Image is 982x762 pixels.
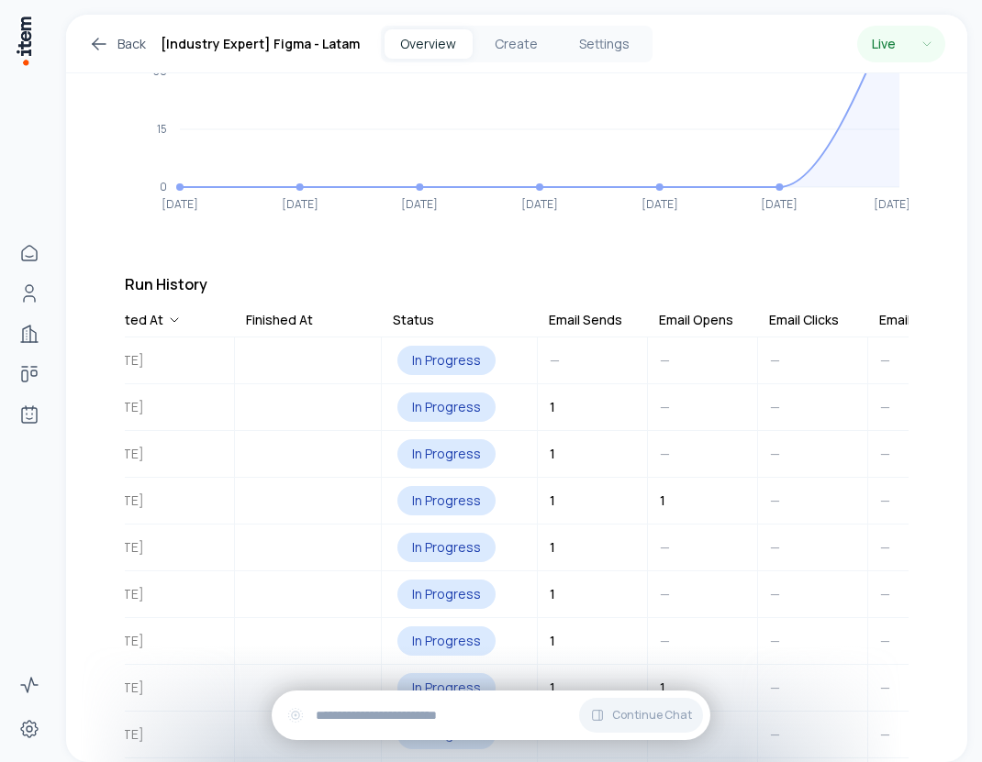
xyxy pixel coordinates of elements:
span: — [880,538,890,556]
span: — [660,445,670,462]
div: In Progress [397,533,496,562]
div: In Progress [397,346,496,375]
tspan: [DATE] [874,196,910,212]
span: — [660,538,670,556]
span: 1 [550,538,555,556]
span: — [880,679,890,696]
span: — [880,585,890,602]
div: Email Opens [659,311,733,329]
tspan: [DATE] [282,196,318,212]
button: Continue Chat [579,698,703,733]
tspan: [DATE] [162,196,198,212]
div: In Progress [397,580,496,609]
h3: Run History [125,273,909,295]
tspan: [DATE] [401,196,438,212]
span: — [770,725,780,743]
tspan: [DATE] [642,196,678,212]
div: In Progress [397,392,496,422]
span: 1 [550,398,555,415]
span: — [550,351,560,369]
span: — [880,398,890,415]
div: Finished At [246,311,313,329]
button: Settings [561,29,649,59]
div: Status [393,311,434,329]
span: 1 [550,679,555,696]
span: — [660,632,670,649]
div: In Progress [397,486,496,515]
span: — [770,632,780,649]
span: 1 [550,585,555,602]
span: — [880,445,890,462]
tspan: [DATE] [761,196,798,212]
a: Settings [11,711,48,747]
button: Overview [385,29,473,59]
tspan: [DATE] [521,196,558,212]
img: Item Brain Logo [15,15,33,67]
span: — [770,398,780,415]
span: — [880,351,890,369]
span: 1 [550,632,555,649]
a: Home [11,235,48,271]
div: Continue Chat [272,690,710,740]
div: Email Sends [549,311,622,329]
span: 1 [660,679,665,696]
div: Email Clicks [769,311,839,329]
span: — [770,585,780,602]
a: People [11,275,48,312]
div: In Progress [397,673,496,702]
span: — [660,585,670,602]
a: Agents [11,396,48,433]
tspan: 15 [157,121,167,137]
a: Deals [11,356,48,392]
span: — [880,725,890,743]
tspan: 0 [160,179,167,194]
span: — [770,679,780,696]
span: — [770,445,780,462]
button: Create [473,29,561,59]
div: In Progress [397,626,496,656]
div: Email Replies [879,311,958,329]
a: Companies [11,315,48,352]
div: Started At [99,311,182,329]
span: — [880,491,890,509]
a: Back [88,33,146,55]
span: 1 [550,445,555,462]
span: — [770,351,780,369]
span: — [660,351,670,369]
tspan: 30 [153,63,167,79]
div: In Progress [397,439,496,469]
span: — [660,398,670,415]
span: — [880,632,890,649]
span: 1 [660,491,665,509]
h1: [Industry Expert] Figma - Latam [161,33,360,55]
span: 1 [550,491,555,509]
span: — [770,538,780,556]
span: Continue Chat [612,708,692,723]
span: — [770,491,780,509]
a: Activity [11,667,48,703]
